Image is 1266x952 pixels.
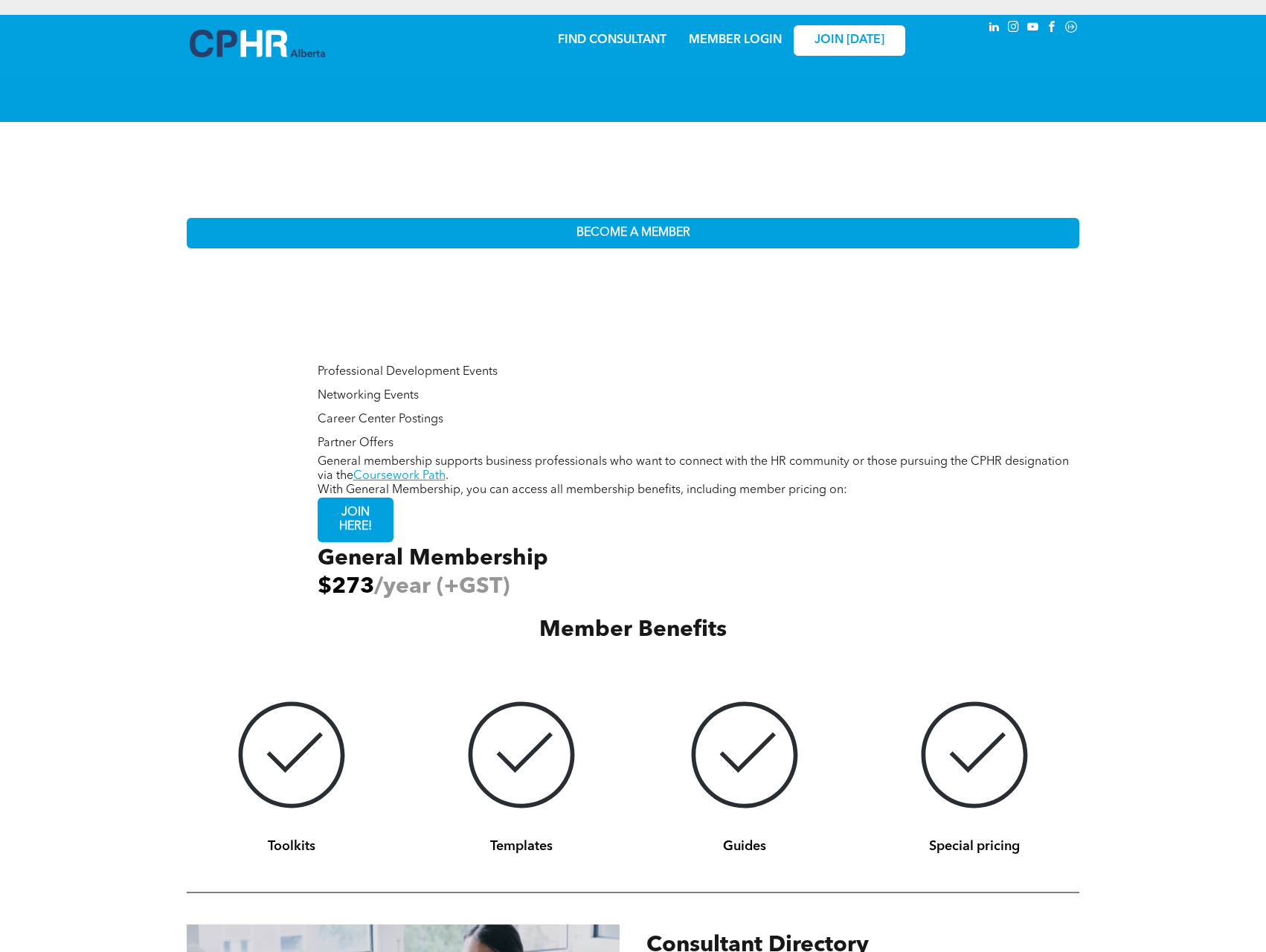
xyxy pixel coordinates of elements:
[190,30,325,57] img: A blue and white logo for cp alberta
[318,366,498,378] span: Professional Development Events
[187,248,1079,360] img: A white background with a few lines on it
[318,414,443,425] span: Career Center Postings
[986,19,1002,39] a: linkedin
[187,126,477,171] span: Business Hub
[374,576,510,598] span: /year (+GST)
[187,460,242,482] span: Easy!
[571,219,695,248] span: BECOME A MEMBER
[723,840,766,853] span: Guides
[187,176,1064,216] span: The Business Hub is your one-stop destination for tools, insights, and opportunities tailored spe...
[318,498,393,542] a: JOIN HERE!
[558,34,666,46] a: FIND CONSULTANT
[1063,19,1079,39] a: Social network
[187,483,295,509] span: Join our community [DATE]!
[1005,19,1021,39] a: instagram
[929,840,1020,853] span: Special pricing
[318,576,374,598] span: $273
[446,470,449,482] span: .
[1044,19,1060,39] a: facebook
[490,840,553,853] span: Templates
[318,456,1069,482] span: General membership supports business professionals who want to connect with the HR community or t...
[814,33,884,48] span: JOIN [DATE]
[318,437,393,449] span: Partner Offers
[794,25,905,56] a: JOIN [DATE]
[1024,19,1041,39] a: youtube
[318,484,847,496] span: With General Membership, you can access all membership benefits, including member pricing on:
[318,547,548,570] span: General Membership
[318,390,419,402] span: Networking Events
[353,470,446,482] a: Coursework Path
[187,448,202,460] strong: It's
[268,840,315,853] span: Toolkits
[539,619,727,641] span: Member Benefits
[689,34,782,46] a: MEMBER LOGIN
[319,498,392,541] span: JOIN HERE!
[187,218,1079,248] a: BECOME A MEMBER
